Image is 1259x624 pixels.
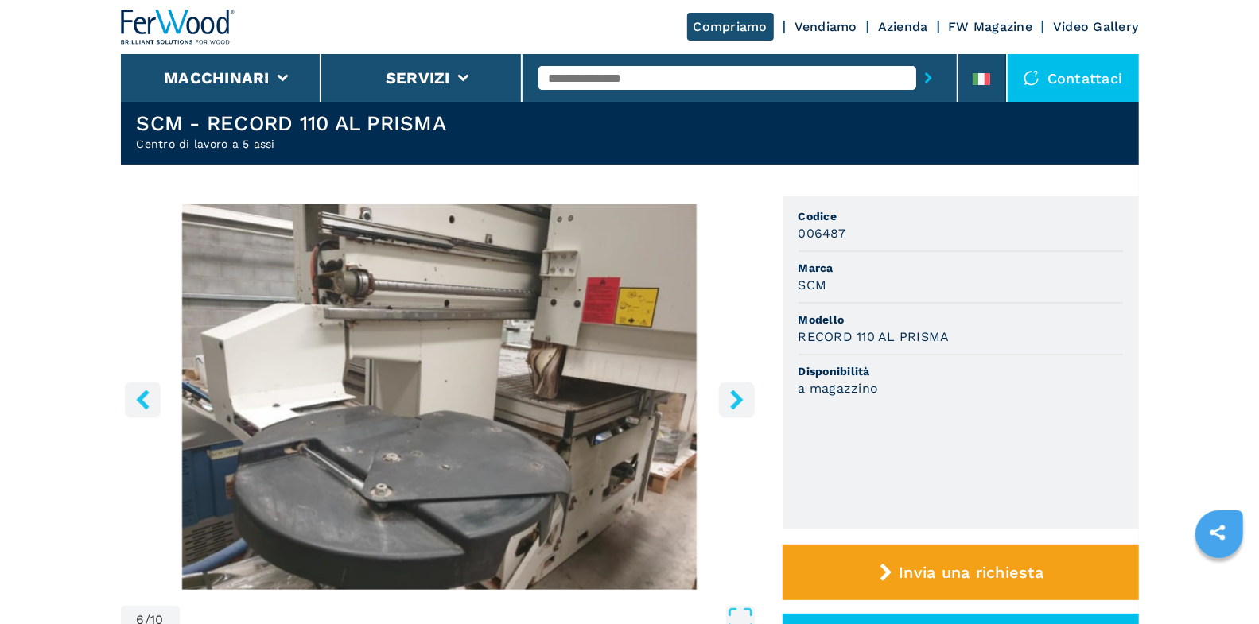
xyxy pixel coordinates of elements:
h2: Centro di lavoro a 5 assi [137,136,447,152]
button: Invia una richiesta [783,545,1139,600]
a: Video Gallery [1053,19,1138,34]
div: Contattaci [1008,54,1139,102]
span: Modello [799,312,1123,328]
a: Vendiamo [795,19,857,34]
button: Macchinari [164,68,270,87]
button: right-button [719,382,755,417]
div: Go to Slide 6 [121,204,759,590]
span: Invia una richiesta [899,563,1043,582]
h3: RECORD 110 AL PRISMA [799,328,950,346]
span: Disponibilità [799,363,1123,379]
h3: 006487 [799,224,846,242]
a: sharethis [1198,513,1238,552]
h3: SCM [799,276,827,294]
h1: SCM - RECORD 110 AL PRISMA [137,110,447,136]
iframe: Chat [1191,552,1247,612]
span: Codice [799,208,1123,224]
img: Ferwood [121,10,235,45]
a: FW Magazine [949,19,1033,34]
a: Compriamo [687,13,774,41]
img: Contattaci [1024,70,1039,86]
button: left-button [125,382,161,417]
button: submit-button [916,60,941,96]
h3: a magazzino [799,379,879,397]
button: Servizi [386,68,450,87]
a: Azienda [878,19,928,34]
span: Marca [799,260,1123,276]
img: Centro di lavoro a 5 assi SCM RECORD 110 AL PRISMA [121,204,759,590]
